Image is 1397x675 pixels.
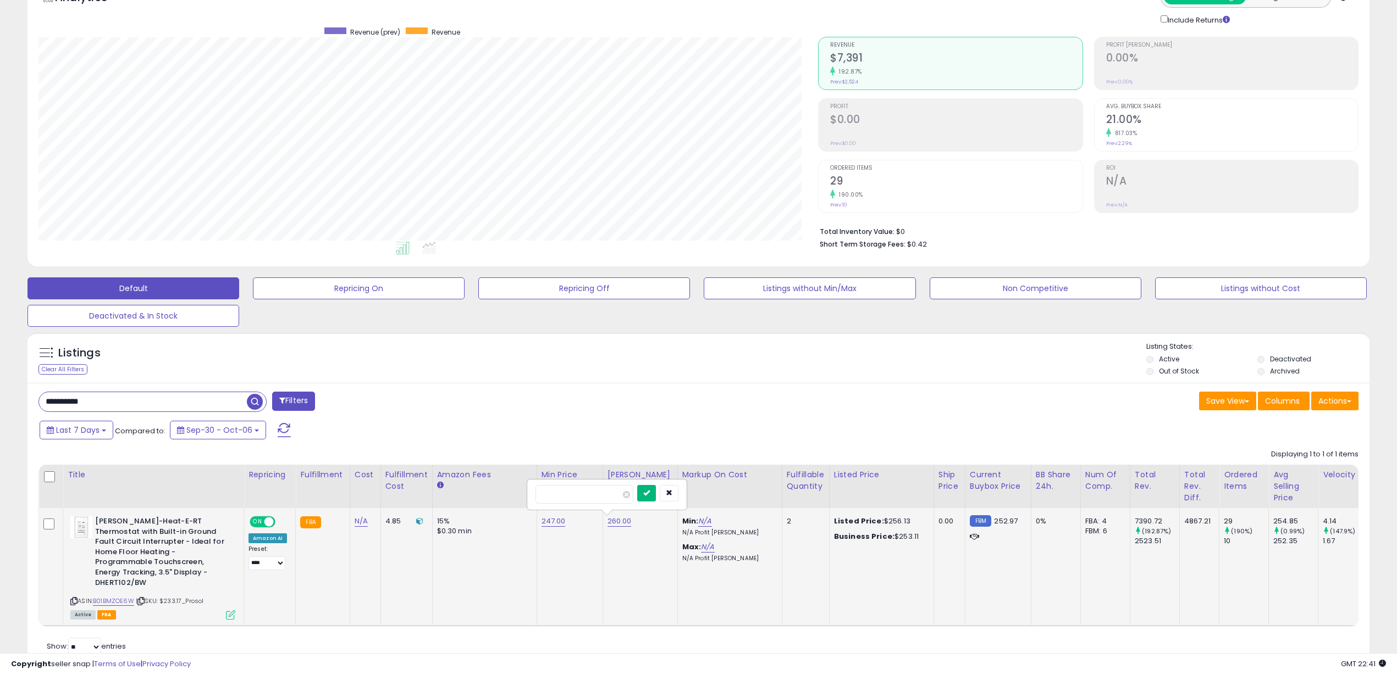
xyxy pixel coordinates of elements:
small: 190.00% [835,191,863,199]
div: Include Returns [1152,13,1243,26]
h2: 29 [830,175,1082,189]
div: Velocity [1323,469,1363,481]
div: Ordered Items [1224,469,1264,492]
h2: N/A [1106,175,1358,189]
a: Privacy Policy [142,659,191,669]
button: Last 7 Days [40,421,113,439]
span: | SKU: $233.17_Prosol [136,596,204,605]
div: 1.67 [1323,536,1367,546]
button: Repricing Off [478,277,690,299]
div: Repricing [249,469,291,481]
li: $0 [820,224,1350,237]
div: Displaying 1 to 1 of 1 items [1271,449,1359,460]
span: Revenue [830,42,1082,48]
span: OFF [274,517,291,527]
small: Prev: 0.00% [1106,79,1133,85]
div: Fulfillment [300,469,345,481]
small: Prev: $2,524 [830,79,858,85]
a: 247.00 [542,516,566,527]
p: N/A Profit [PERSON_NAME] [682,529,774,537]
button: Repricing On [253,277,465,299]
div: Min Price [542,469,598,481]
small: FBM [970,515,991,527]
span: FBA [97,610,116,620]
div: Amazon AI [249,533,287,543]
button: Default [27,277,239,299]
div: Current Buybox Price [970,469,1026,492]
span: ON [251,517,264,527]
h2: 0.00% [1106,52,1358,66]
h5: Listings [58,345,101,361]
small: Prev: N/A [1106,202,1128,208]
div: Preset: [249,545,287,570]
span: ROI [1106,165,1358,171]
small: Prev: 2.29% [1106,140,1132,147]
span: Revenue [432,27,460,37]
small: Prev: 10 [830,202,847,208]
div: 254.85 [1273,516,1318,526]
div: Cost [355,469,376,481]
a: B01BMZOE6W [93,596,134,606]
div: 10 [1224,536,1268,546]
small: Amazon Fees. [437,481,444,490]
div: 29 [1224,516,1268,526]
span: All listings currently available for purchase on Amazon [70,610,96,620]
b: [PERSON_NAME]-Heat-E-RT Thermostat with Built-in Ground Fault Circuit Interrupter - Ideal for Hom... [95,516,229,590]
button: Actions [1311,392,1359,410]
div: Fulfillable Quantity [787,469,825,492]
h2: $0.00 [830,113,1082,128]
span: Compared to: [115,426,165,436]
small: FBA [300,516,321,528]
button: Sep-30 - Oct-06 [170,421,266,439]
a: 260.00 [608,516,632,527]
button: Columns [1258,392,1310,410]
small: (147.9%) [1330,527,1355,535]
div: seller snap | | [11,659,191,670]
span: Avg. Buybox Share [1106,104,1358,110]
button: Save View [1199,392,1256,410]
b: Short Term Storage Fees: [820,239,905,249]
button: Deactivated & In Stock [27,305,239,327]
span: Revenue (prev) [350,27,400,37]
div: Title [68,469,239,481]
div: 252.35 [1273,536,1318,546]
b: Business Price: [834,531,894,542]
small: (190%) [1231,527,1252,535]
span: Show: entries [47,641,126,651]
h2: $7,391 [830,52,1082,66]
small: 817.03% [1111,129,1138,137]
div: Fulfillment Cost [385,469,428,492]
button: Filters [272,392,315,411]
div: $256.13 [834,516,925,526]
button: Non Competitive [930,277,1141,299]
b: Min: [682,516,699,526]
label: Archived [1270,366,1300,376]
div: 15% [437,516,528,526]
div: 2523.51 [1135,536,1179,546]
button: Listings without Cost [1155,277,1367,299]
span: 2025-10-14 22:41 GMT [1341,659,1386,669]
a: N/A [701,542,714,553]
span: Sep-30 - Oct-06 [186,425,252,436]
span: $0.42 [907,239,927,249]
div: 4.14 [1323,516,1367,526]
small: (192.87%) [1142,527,1171,535]
span: Last 7 Days [56,425,100,436]
div: Clear All Filters [38,364,87,375]
small: (0.99%) [1280,527,1305,535]
div: $0.30 min [437,526,528,536]
span: Columns [1265,395,1300,406]
p: Listing States: [1146,342,1370,352]
p: N/A Profit [PERSON_NAME] [682,555,774,562]
div: 7390.72 [1135,516,1179,526]
img: 41DRb1+TybL._SL40_.jpg [70,516,92,538]
span: 252.97 [994,516,1018,526]
div: BB Share 24h. [1036,469,1076,492]
div: Total Rev. Diff. [1184,469,1214,504]
div: 0% [1036,516,1072,526]
b: Listed Price: [834,516,884,526]
h2: 21.00% [1106,113,1358,128]
div: 2 [787,516,821,526]
div: Markup on Cost [682,469,777,481]
small: 192.87% [835,68,862,76]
